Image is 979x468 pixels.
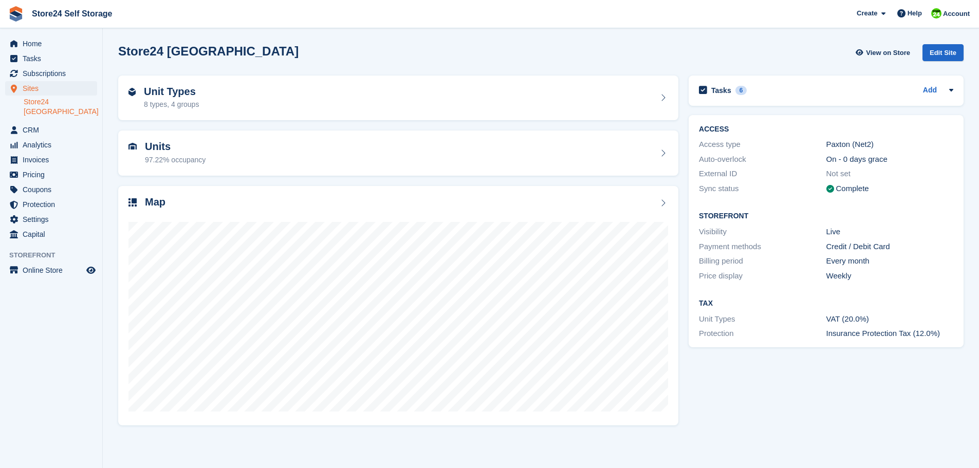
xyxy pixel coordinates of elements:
div: Sync status [699,183,826,195]
div: 97.22% occupancy [145,155,206,165]
div: VAT (20.0%) [826,313,953,325]
a: menu [5,138,97,152]
div: Live [826,226,953,238]
span: Analytics [23,138,84,152]
h2: Tasks [711,86,731,95]
span: Protection [23,197,84,212]
span: Capital [23,227,84,241]
a: menu [5,51,97,66]
a: Unit Types 8 types, 4 groups [118,76,678,121]
div: Weekly [826,270,953,282]
div: Visibility [699,226,826,238]
a: menu [5,182,97,197]
h2: Store24 [GEOGRAPHIC_DATA] [118,44,299,58]
span: Create [857,8,877,18]
a: Map [118,186,678,426]
a: menu [5,227,97,241]
div: Access type [699,139,826,151]
span: Help [908,8,922,18]
h2: Storefront [699,212,953,220]
span: Online Store [23,263,84,277]
a: menu [5,263,97,277]
div: Unit Types [699,313,826,325]
h2: ACCESS [699,125,953,134]
div: On - 0 days grace [826,154,953,165]
a: menu [5,167,97,182]
a: Units 97.22% occupancy [118,130,678,176]
div: Price display [699,270,826,282]
div: 8 types, 4 groups [144,99,199,110]
h2: Unit Types [144,86,199,98]
a: menu [5,212,97,227]
a: Add [923,85,937,97]
div: Edit Site [922,44,964,61]
a: Preview store [85,264,97,276]
img: stora-icon-8386f47178a22dfd0bd8f6a31ec36ba5ce8667c1dd55bd0f319d3a0aa187defe.svg [8,6,24,22]
div: Every month [826,255,953,267]
div: 6 [735,86,747,95]
span: Coupons [23,182,84,197]
div: External ID [699,168,826,180]
a: Edit Site [922,44,964,65]
span: CRM [23,123,84,137]
img: unit-icn-7be61d7bf1b0ce9d3e12c5938cc71ed9869f7b940bace4675aadf7bd6d80202e.svg [128,143,137,150]
a: menu [5,66,97,81]
h2: Units [145,141,206,153]
div: Insurance Protection Tax (12.0%) [826,328,953,340]
a: Store24 [GEOGRAPHIC_DATA] [24,97,97,117]
img: unit-type-icn-2b2737a686de81e16bb02015468b77c625bbabd49415b5ef34ead5e3b44a266d.svg [128,88,136,96]
img: map-icn-33ee37083ee616e46c38cad1a60f524a97daa1e2b2c8c0bc3eb3415660979fc1.svg [128,198,137,207]
a: menu [5,36,97,51]
a: menu [5,123,97,137]
a: menu [5,81,97,96]
span: Tasks [23,51,84,66]
div: Billing period [699,255,826,267]
span: Home [23,36,84,51]
img: Robert Sears [931,8,941,18]
span: Pricing [23,167,84,182]
span: Account [943,9,970,19]
h2: Map [145,196,165,208]
h2: Tax [699,299,953,308]
a: menu [5,153,97,167]
div: Credit / Debit Card [826,241,953,253]
div: Auto-overlock [699,154,826,165]
div: Not set [826,168,953,180]
a: menu [5,197,97,212]
a: Store24 Self Storage [28,5,117,22]
a: View on Store [854,44,914,61]
span: Sites [23,81,84,96]
div: Payment methods [699,241,826,253]
span: Storefront [9,250,102,260]
div: Protection [699,328,826,340]
span: Invoices [23,153,84,167]
span: View on Store [866,48,910,58]
span: Subscriptions [23,66,84,81]
span: Settings [23,212,84,227]
div: Paxton (Net2) [826,139,953,151]
div: Complete [836,183,869,195]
